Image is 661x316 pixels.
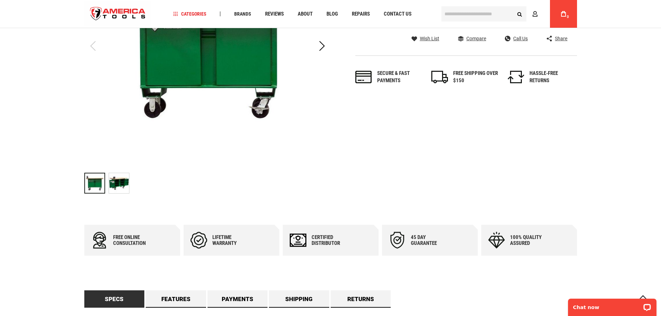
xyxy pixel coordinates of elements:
div: Certified Distributor [312,234,353,246]
iframe: LiveChat chat widget [563,294,661,316]
span: Categories [173,11,206,16]
a: Compare [458,35,486,42]
div: GREENLEE 3548SLL TRAINING CENTER BOX 36" X 60" [109,169,129,197]
span: Brands [234,11,251,16]
span: Compare [466,36,486,41]
span: Share [555,36,567,41]
a: Brands [231,9,254,19]
span: 0 [567,15,569,19]
div: 100% quality assured [510,234,552,246]
img: payments [355,71,372,83]
a: Call Us [505,35,528,42]
a: Repairs [349,9,373,19]
a: store logo [84,1,152,27]
a: Returns [331,290,391,308]
span: Blog [327,11,338,17]
a: Shipping [269,290,329,308]
button: Search [513,7,526,20]
div: Free online consultation [113,234,155,246]
span: Wish List [420,36,439,41]
a: Specs [84,290,145,308]
div: FREE SHIPPING OVER $150 [453,70,498,85]
a: Contact Us [381,9,415,19]
img: America Tools [84,1,152,27]
a: About [295,9,316,19]
a: Features [146,290,206,308]
span: Contact Us [384,11,412,17]
a: Wish List [412,35,439,42]
div: HASSLE-FREE RETURNS [529,70,575,85]
div: GREENLEE 3548SLL TRAINING CENTER BOX 36" X 60" [84,169,109,197]
div: Lifetime warranty [212,234,254,246]
div: 45 day Guarantee [411,234,452,246]
span: Reviews [265,11,284,17]
img: GREENLEE 3548SLL TRAINING CENTER BOX 36" X 60" [109,173,129,193]
a: Categories [170,9,210,19]
a: Payments [207,290,268,308]
a: Reviews [262,9,287,19]
img: returns [508,71,524,83]
span: About [298,11,313,17]
span: Repairs [352,11,370,17]
a: Blog [323,9,341,19]
span: Call Us [513,36,528,41]
img: shipping [431,71,448,83]
div: Secure & fast payments [377,70,422,85]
